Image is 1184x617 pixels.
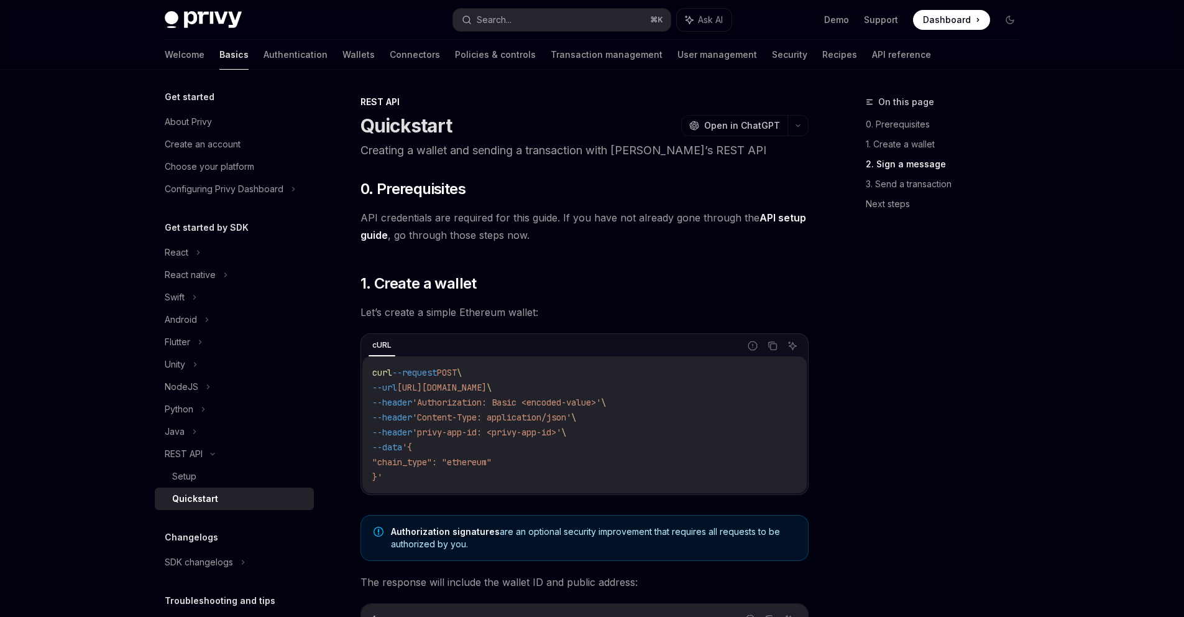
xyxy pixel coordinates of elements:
a: Connectors [390,40,440,70]
span: POST [437,367,457,378]
span: 'Content-Type: application/json' [412,412,571,423]
a: Wallets [342,40,375,70]
span: --data [372,442,402,453]
div: Swift [165,290,185,305]
a: 3. Send a transaction [866,174,1030,194]
span: }' [372,471,382,483]
a: API reference [872,40,931,70]
a: About Privy [155,111,314,133]
div: Create an account [165,137,241,152]
div: Search... [477,12,512,27]
button: Search...⌘K [453,9,671,31]
div: REST API [165,447,203,462]
span: 1. Create a wallet [360,274,477,294]
span: Dashboard [923,14,971,26]
a: Support [864,14,898,26]
span: 'privy-app-id: <privy-app-id>' [412,427,561,438]
span: API credentials are required for this guide. If you have not already gone through the , go throug... [360,209,809,244]
div: Configuring Privy Dashboard [165,182,283,197]
div: Choose your platform [165,159,254,174]
div: Setup [172,469,196,484]
button: Report incorrect code [745,338,761,354]
span: The response will include the wallet ID and public address: [360,573,809,591]
div: Unity [165,357,185,372]
div: React [165,245,188,260]
a: Authorization signatures [391,526,500,537]
a: User management [677,40,757,70]
span: \ [561,427,566,438]
a: Dashboard [913,10,990,30]
button: Open in ChatGPT [681,115,787,136]
div: cURL [369,338,395,353]
span: --url [372,382,397,393]
div: REST API [360,96,809,108]
a: 0. Prerequisites [866,114,1030,134]
a: Welcome [165,40,204,70]
div: Java [165,424,185,439]
a: Choose your platform [155,155,314,178]
span: are an optional security improvement that requires all requests to be authorized by you. [391,526,796,550]
span: \ [457,367,462,378]
div: Flutter [165,335,190,350]
span: "chain_type": "ethereum" [372,457,492,468]
span: --header [372,397,412,408]
a: 2. Sign a message [866,154,1030,174]
a: Setup [155,465,314,488]
button: Copy the contents from the code block [764,338,781,354]
a: Policies & controls [455,40,536,70]
a: Create an account [155,133,314,155]
a: Demo [824,14,849,26]
h5: Get started [165,90,214,104]
div: Python [165,402,193,417]
p: Creating a wallet and sending a transaction with [PERSON_NAME]’s REST API [360,142,809,159]
span: Ask AI [698,14,723,26]
span: 0. Prerequisites [360,179,466,199]
span: \ [487,382,492,393]
a: Security [772,40,807,70]
span: --request [392,367,437,378]
h5: Get started by SDK [165,220,249,235]
span: [URL][DOMAIN_NAME] [397,382,487,393]
h5: Troubleshooting and tips [165,593,275,608]
a: Quickstart [155,488,314,510]
span: \ [571,412,576,423]
span: \ [601,397,606,408]
a: Transaction management [551,40,663,70]
a: Recipes [822,40,857,70]
a: 1. Create a wallet [866,134,1030,154]
span: 'Authorization: Basic <encoded-value>' [412,397,601,408]
span: --header [372,412,412,423]
img: dark logo [165,11,242,29]
button: Toggle dark mode [1000,10,1020,30]
div: Quickstart [172,491,218,506]
span: '{ [402,442,412,453]
span: Open in ChatGPT [704,119,780,132]
div: SDK changelogs [165,555,233,570]
span: ⌘ K [650,15,663,25]
a: Authentication [264,40,328,70]
button: Ask AI [677,9,732,31]
span: Let’s create a simple Ethereum wallet: [360,304,809,321]
div: React native [165,267,216,282]
h1: Quickstart [360,114,452,137]
a: Basics [219,40,249,70]
span: On this page [878,95,934,109]
a: Next steps [866,194,1030,214]
div: Android [165,312,197,327]
span: --header [372,427,412,438]
span: curl [372,367,392,378]
button: Ask AI [784,338,801,354]
svg: Note [374,527,383,537]
div: NodeJS [165,379,198,394]
div: About Privy [165,114,212,129]
h5: Changelogs [165,530,218,545]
